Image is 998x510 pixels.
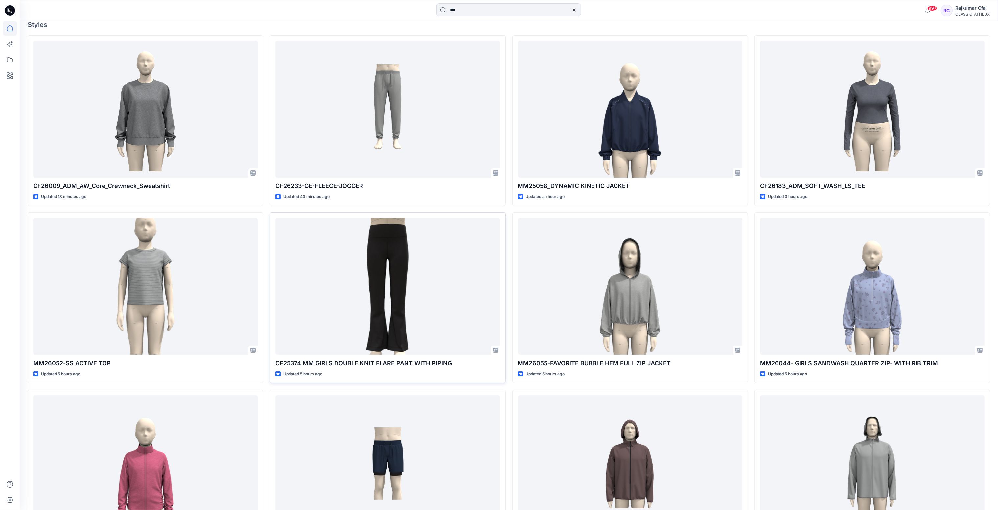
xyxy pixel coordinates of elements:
p: MM26055-FAVORITE BUBBLE HEM FULL ZIP JACKET [518,359,742,368]
div: RC [941,5,953,16]
p: Updated 5 hours ago [41,371,80,377]
div: CLASSIC_ATHLUX [955,12,990,17]
p: CF25374 MM GIRLS DOUBLE KNIT FLARE PANT WITH PIPING [275,359,500,368]
div: Rajkumar Cfai [955,4,990,12]
p: Updated 3 hours ago [768,193,807,200]
p: Updated 43 minutes ago [283,193,330,200]
p: Updated 5 hours ago [768,371,807,377]
p: Updated 18 minutes ago [41,193,86,200]
a: CF26009_ADM_AW_Core_Crewneck_Sweatshirt [33,41,258,178]
h4: Styles [28,21,990,29]
a: CF26183_ADM_SOFT_WASH_LS_TEE [760,41,985,178]
p: Updated an hour ago [526,193,565,200]
a: CF26233-GE-FLEECE-JOGGER [275,41,500,178]
a: MM26052-SS ACTIVE TOP [33,218,258,355]
span: 99+ [927,6,937,11]
p: CF26009_ADM_AW_Core_Crewneck_Sweatshirt [33,182,258,191]
p: Updated 5 hours ago [283,371,322,377]
p: CF26233-GE-FLEECE-JOGGER [275,182,500,191]
a: MM25058_DYNAMIC KINETIC JACKET [518,41,742,178]
p: MM26052-SS ACTIVE TOP [33,359,258,368]
p: CF26183_ADM_SOFT_WASH_LS_TEE [760,182,985,191]
a: CF25374 MM GIRLS DOUBLE KNIT FLARE PANT WITH PIPING [275,218,500,355]
p: MM25058_DYNAMIC KINETIC JACKET [518,182,742,191]
a: MM26055-FAVORITE BUBBLE HEM FULL ZIP JACKET [518,218,742,355]
p: MM26044- GIRLS SANDWASH QUARTER ZIP- WITH RIB TRIM [760,359,985,368]
a: MM26044- GIRLS SANDWASH QUARTER ZIP- WITH RIB TRIM [760,218,985,355]
p: Updated 5 hours ago [526,371,565,377]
